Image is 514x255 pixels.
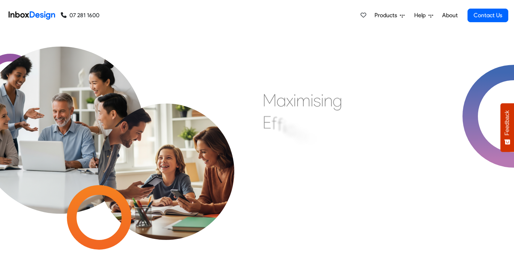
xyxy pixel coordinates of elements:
a: Contact Us [468,9,508,22]
div: M [263,90,276,111]
a: About [440,8,460,23]
div: Maximising Efficient & Engagement, Connecting Schools, Families, and Students. [263,90,436,197]
button: Feedback - Show survey [500,103,514,152]
span: Help [414,11,429,20]
div: c [286,118,294,139]
div: E [263,111,271,133]
div: i [283,116,286,137]
div: a [276,90,286,111]
div: g [333,90,342,111]
a: Help [411,8,436,23]
img: parents_with_child.png [81,69,251,240]
div: i [310,90,313,111]
div: x [286,90,293,111]
div: i [321,90,324,111]
div: i [293,90,296,111]
div: e [297,124,306,145]
span: Products [375,11,400,20]
div: t [315,131,320,153]
div: f [277,114,283,135]
a: 07 281 1600 [61,11,99,20]
a: Products [372,8,407,23]
div: n [324,90,333,111]
div: n [306,127,315,149]
div: i [294,120,297,142]
div: f [271,112,277,134]
span: Feedback [504,110,510,135]
div: s [313,90,321,111]
div: m [296,90,310,111]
